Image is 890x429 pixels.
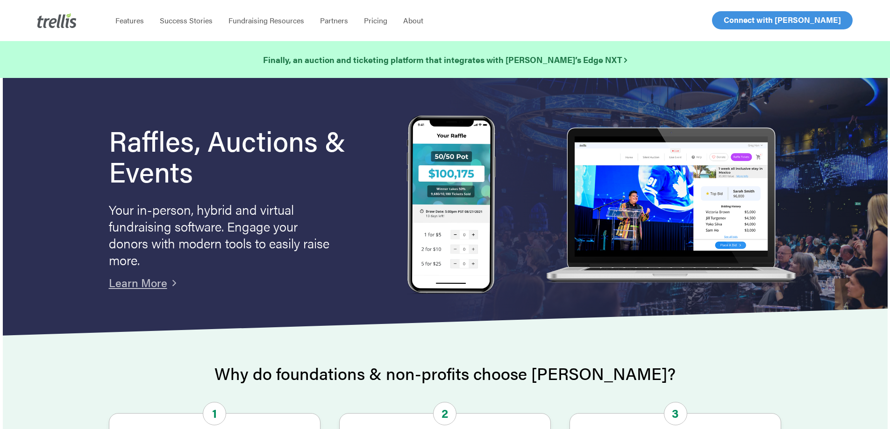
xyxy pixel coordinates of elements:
span: Features [115,15,144,26]
span: 2 [433,402,456,425]
p: Your in-person, hybrid and virtual fundraising software. Engage your donors with modern tools to ... [109,201,333,268]
a: Connect with [PERSON_NAME] [712,11,853,29]
a: Pricing [356,16,395,25]
strong: Finally, an auction and ticketing platform that integrates with [PERSON_NAME]’s Edge NXT [263,54,627,65]
span: Connect with [PERSON_NAME] [724,14,841,25]
a: Partners [312,16,356,25]
a: About [395,16,431,25]
span: 1 [203,402,226,425]
span: About [403,15,423,26]
a: Fundraising Resources [221,16,312,25]
img: rafflelaptop_mac_optim.png [541,127,800,284]
a: Features [107,16,152,25]
img: Trellis Raffles, Auctions and Event Fundraising [407,115,496,296]
span: Fundraising Resources [228,15,304,26]
span: 3 [664,402,687,425]
h1: Raffles, Auctions & Events [109,125,371,186]
span: Success Stories [160,15,213,26]
a: Learn More [109,274,167,290]
span: Pricing [364,15,387,26]
img: Trellis [37,13,77,28]
h2: Why do foundations & non-profits choose [PERSON_NAME]? [109,364,782,383]
a: Finally, an auction and ticketing platform that integrates with [PERSON_NAME]’s Edge NXT [263,53,627,66]
a: Success Stories [152,16,221,25]
span: Partners [320,15,348,26]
